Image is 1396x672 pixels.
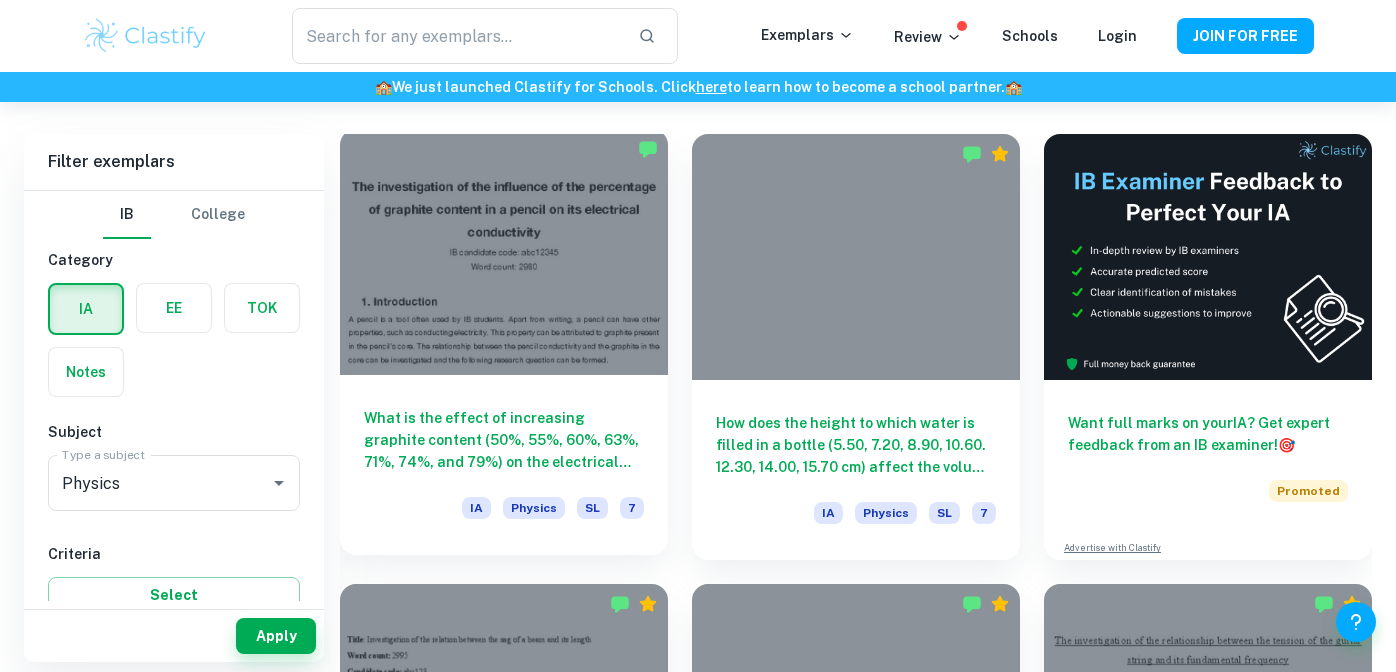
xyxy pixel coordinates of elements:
button: Help and Feedback [1336,602,1376,642]
span: 🎯 [1278,437,1295,453]
div: Premium [1342,594,1362,614]
a: What is the effect of increasing graphite content (50%, 55%, 60%, 63%, 71%, 74%, and 79%) on the ... [340,134,668,560]
img: Thumbnail [1044,134,1372,380]
span: 7 [620,497,644,519]
input: Search for any exemplars... [292,8,622,64]
span: SL [577,497,608,519]
a: Advertise with Clastify [1064,541,1161,555]
a: here [696,79,727,95]
p: Review [894,26,962,48]
span: 7 [972,502,996,524]
div: Premium [990,144,1010,164]
span: SL [929,502,960,524]
a: Schools [1002,28,1058,44]
div: Premium [638,594,658,614]
div: Premium [990,594,1010,614]
h6: What is the effect of increasing graphite content (50%, 55%, 60%, 63%, 71%, 74%, and 79%) on the ... [364,407,644,473]
img: Marked [1314,594,1334,614]
h6: Criteria [48,543,300,565]
button: EE [137,284,211,332]
button: IA [50,285,122,333]
a: Want full marks on yourIA? Get expert feedback from an IB examiner!PromotedAdvertise with Clastify [1044,134,1372,560]
button: Open [265,469,293,497]
button: Apply [236,618,316,654]
h6: Category [48,249,300,271]
h6: Subject [48,421,300,443]
img: Marked [610,594,630,614]
button: Select [48,577,300,613]
span: 🏫 [375,79,392,95]
button: College [191,191,245,239]
span: 🏫 [1005,79,1022,95]
span: Promoted [1269,480,1348,502]
h6: Want full marks on your IA ? Get expert feedback from an IB examiner! [1068,412,1348,456]
span: Physics [503,497,565,519]
img: Clastify logo [82,16,209,56]
span: IA [462,497,491,519]
img: Marked [962,594,982,614]
div: Filter type choice [103,191,245,239]
p: Exemplars [761,24,854,46]
h6: Filter exemplars [24,134,324,190]
span: IA [814,502,843,524]
button: Notes [49,348,123,396]
span: Physics [855,502,917,524]
h6: We just launched Clastify for Schools. Click to learn how to become a school partner. [4,76,1392,98]
button: JOIN FOR FREE [1177,18,1314,54]
h6: How does the height to which water is filled in a bottle (5.50, 7.20, 8.90, 10.60. 12.30, 14.00, ... [716,412,996,478]
img: Marked [962,144,982,164]
button: TOK [225,284,299,332]
label: Type a subject [62,446,145,463]
a: Login [1098,28,1137,44]
button: IB [103,191,151,239]
img: Marked [638,139,658,159]
a: How does the height to which water is filled in a bottle (5.50, 7.20, 8.90, 10.60. 12.30, 14.00, ... [692,134,1020,560]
